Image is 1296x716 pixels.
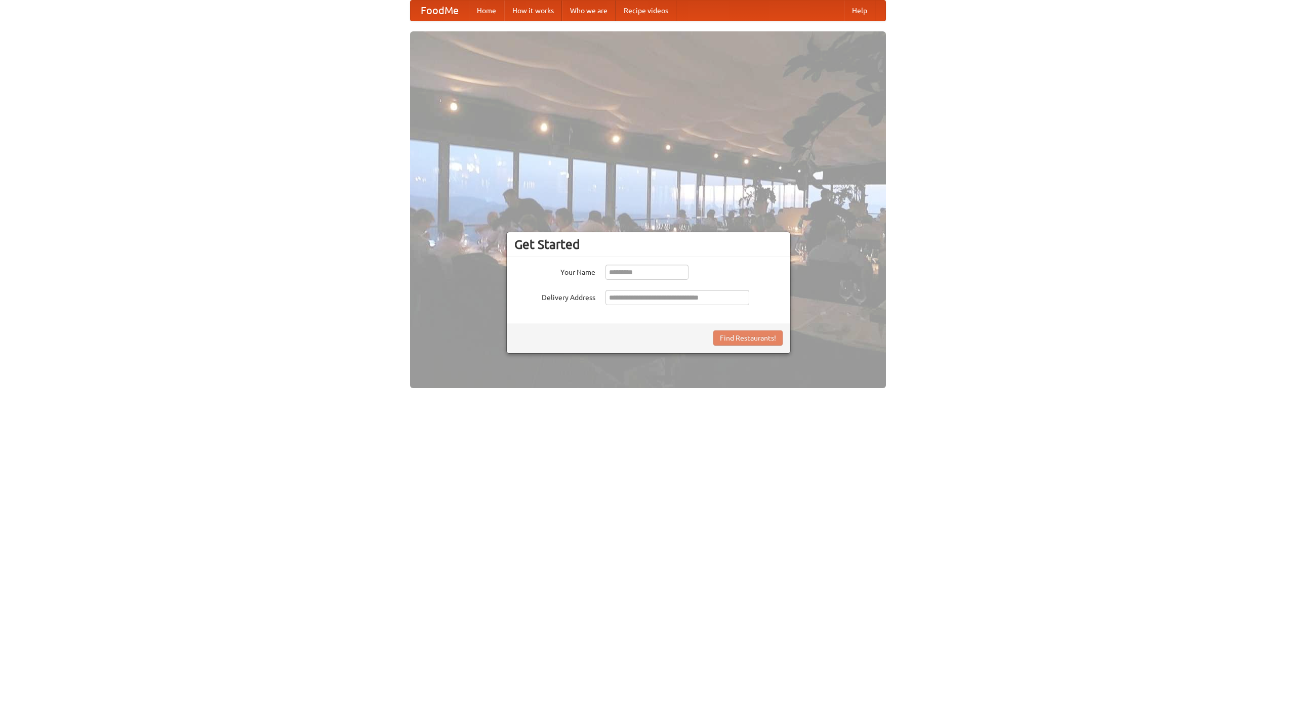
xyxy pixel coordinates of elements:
h3: Get Started [514,237,783,252]
a: Who we are [562,1,616,21]
a: Home [469,1,504,21]
button: Find Restaurants! [713,330,783,346]
a: Recipe videos [616,1,676,21]
a: How it works [504,1,562,21]
label: Your Name [514,265,595,277]
label: Delivery Address [514,290,595,303]
a: Help [844,1,875,21]
a: FoodMe [411,1,469,21]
